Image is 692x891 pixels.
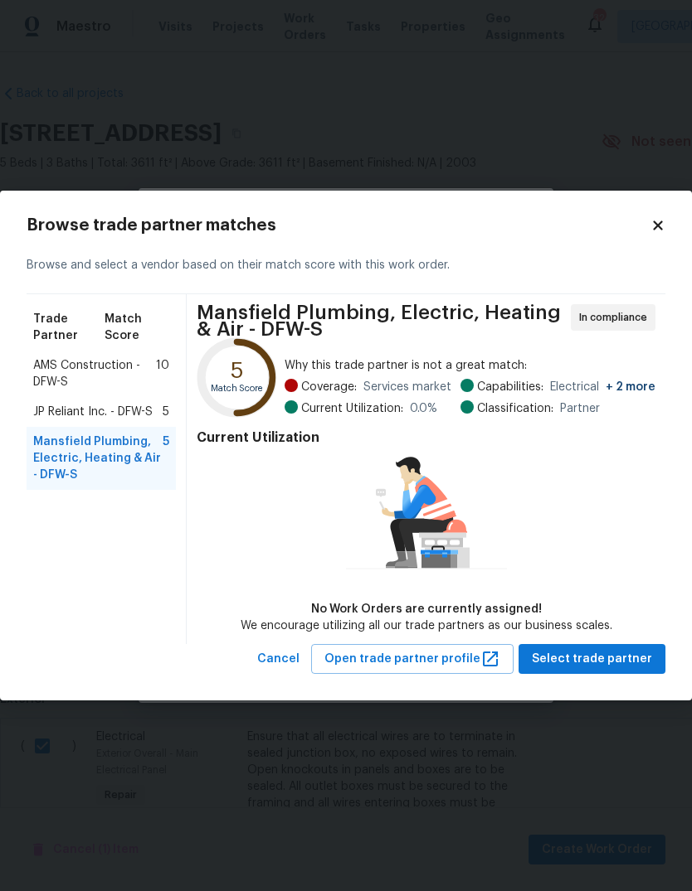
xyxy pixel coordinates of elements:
[33,311,105,344] span: Trade Partner
[251,644,306,675] button: Cancel
[519,644,665,675] button: Select trade partner
[477,400,553,417] span: Classification:
[363,379,451,395] span: Services market
[301,400,403,417] span: Current Utilization:
[532,649,652,670] span: Select trade partner
[231,359,244,381] text: 5
[606,381,655,393] span: + 2 more
[33,404,153,420] span: JP Reliant Inc. - DFW-S
[257,649,300,670] span: Cancel
[211,383,264,392] text: Match Score
[33,433,163,483] span: Mansfield Plumbing, Electric, Heating & Air - DFW-S
[163,404,169,420] span: 5
[241,601,612,617] div: No Work Orders are currently assigned!
[560,400,600,417] span: Partner
[33,357,156,390] span: AMS Construction - DFW-S
[550,379,655,395] span: Electrical
[301,379,357,395] span: Coverage:
[579,309,654,326] span: In compliance
[197,429,655,446] h4: Current Utilization
[477,379,543,395] span: Capabilities:
[27,237,665,294] div: Browse and select a vendor based on their match score with this work order.
[324,649,500,670] span: Open trade partner profile
[27,217,651,234] h2: Browse trade partner matches
[197,304,566,337] span: Mansfield Plumbing, Electric, Heating & Air - DFW-S
[241,617,612,634] div: We encourage utilizing all our trade partners as our business scales.
[285,357,655,374] span: Why this trade partner is not a great match:
[311,644,514,675] button: Open trade partner profile
[156,357,169,390] span: 10
[105,311,169,344] span: Match Score
[410,400,437,417] span: 0.0 %
[163,433,169,483] span: 5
